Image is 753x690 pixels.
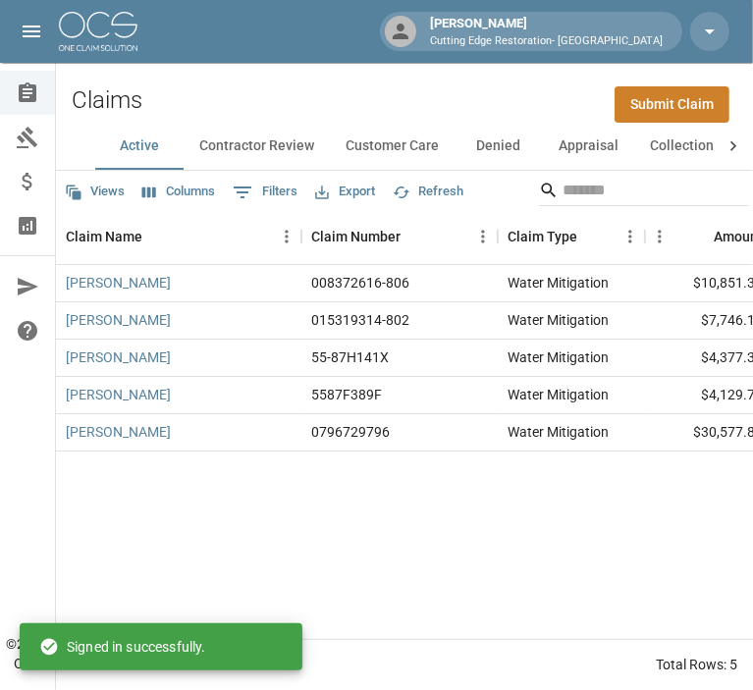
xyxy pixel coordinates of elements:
[468,222,498,251] button: Menu
[311,422,390,442] div: 0796729796
[95,123,184,170] button: Active
[72,86,142,115] h2: Claims
[686,223,714,250] button: Sort
[66,422,171,442] a: [PERSON_NAME]
[577,223,605,250] button: Sort
[401,223,428,250] button: Sort
[430,33,663,50] p: Cutting Edge Restoration- [GEOGRAPHIC_DATA]
[137,177,220,207] button: Select columns
[311,273,409,292] div: 008372616-806
[66,209,142,264] div: Claim Name
[310,177,380,207] button: Export
[508,347,609,367] div: Water Mitigation
[388,177,468,207] button: Refresh
[645,222,674,251] button: Menu
[508,310,609,330] div: Water Mitigation
[66,273,171,292] a: [PERSON_NAME]
[311,385,382,404] div: 5587F389F
[311,209,401,264] div: Claim Number
[508,385,609,404] div: Water Mitigation
[142,223,170,250] button: Sort
[7,634,49,673] div: © 2025 OCS
[498,209,645,264] div: Claim Type
[301,209,498,264] div: Claim Number
[615,86,729,123] a: Submit Claim
[311,310,409,330] div: 015319314-802
[39,629,205,664] div: Signed in successfully.
[12,12,51,51] button: open drawer
[95,123,714,170] div: dynamic tabs
[539,175,749,210] div: Search
[656,655,737,674] div: Total Rows: 5
[59,12,137,51] img: ocs-logo-white-transparent.png
[508,209,577,264] div: Claim Type
[311,347,389,367] div: 55-87H141X
[184,123,330,170] button: Contractor Review
[508,273,609,292] div: Water Mitigation
[228,177,302,208] button: Show filters
[66,385,171,404] a: [PERSON_NAME]
[272,222,301,251] button: Menu
[60,177,130,207] button: Views
[634,123,736,170] button: Collections
[455,123,543,170] button: Denied
[330,123,455,170] button: Customer Care
[616,222,645,251] button: Menu
[508,422,609,442] div: Water Mitigation
[56,209,301,264] div: Claim Name
[66,347,171,367] a: [PERSON_NAME]
[543,123,634,170] button: Appraisal
[66,310,171,330] a: [PERSON_NAME]
[422,14,671,49] div: [PERSON_NAME]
